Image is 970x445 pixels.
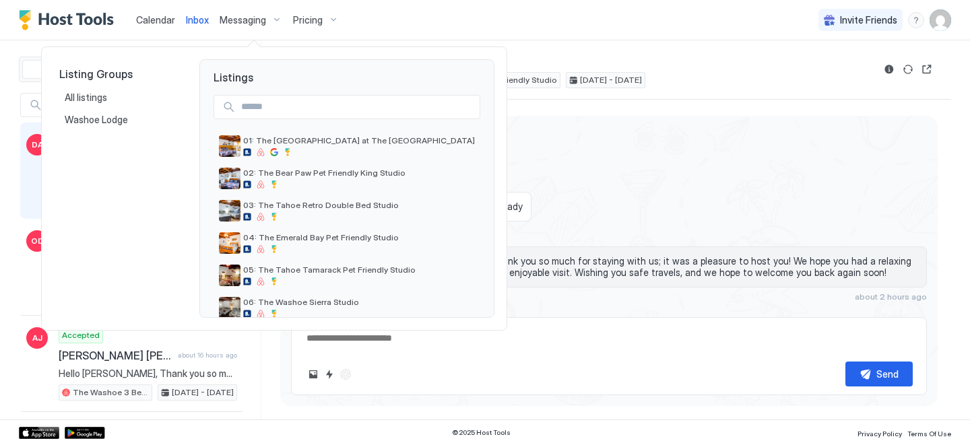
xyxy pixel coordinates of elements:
span: Listings [200,60,494,84]
div: listing image [219,168,240,189]
div: listing image [219,232,240,254]
input: Input Field [236,96,480,118]
div: listing image [219,265,240,286]
span: 02: The Bear Paw Pet Friendly King Studio [243,168,475,178]
span: 04: The Emerald Bay Pet Friendly Studio [243,232,475,242]
span: 01: The [GEOGRAPHIC_DATA] at The [GEOGRAPHIC_DATA] [243,135,475,145]
span: Listing Groups [59,67,178,81]
span: 05: The Tahoe Tamarack Pet Friendly Studio [243,265,475,275]
span: 06: The Washoe Sierra Studio [243,297,475,307]
div: listing image [219,200,240,221]
span: Washoe Lodge [65,114,130,126]
div: listing image [219,297,240,318]
span: All listings [65,92,109,104]
span: 03: The Tahoe Retro Double Bed Studio [243,200,475,210]
div: listing image [219,135,240,157]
